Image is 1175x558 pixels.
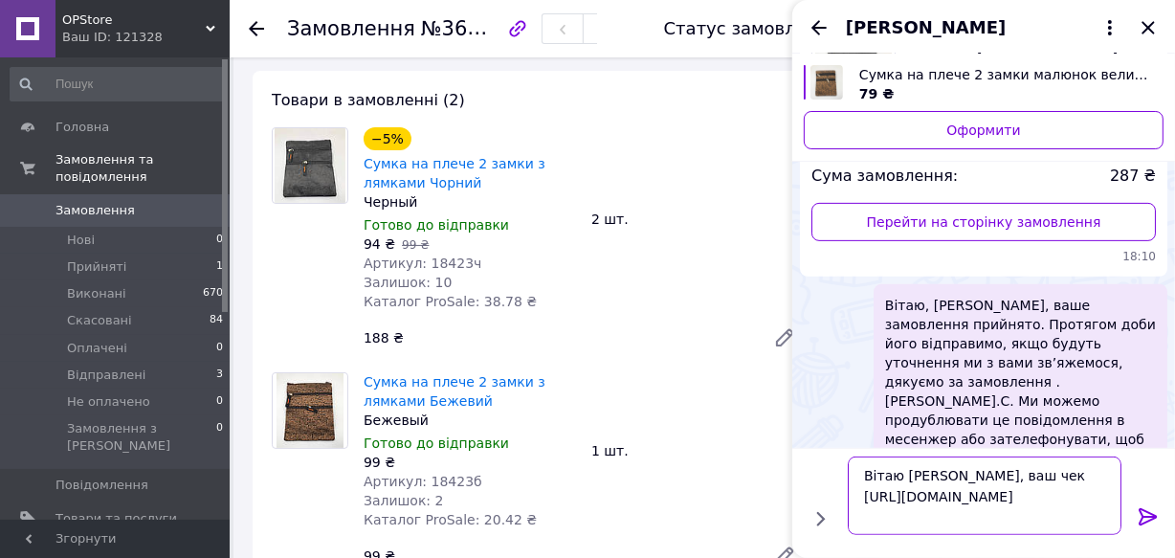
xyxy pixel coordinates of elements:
span: Артикул: 18423б [364,474,482,489]
span: Головна [55,119,109,136]
span: 0 [216,340,223,357]
div: 188 ₴ [356,324,758,351]
a: Сумка на плече 2 замки з лямками Бежевий [364,374,545,409]
span: 0 [216,420,223,455]
span: Товари в замовленні (2) [272,91,465,109]
span: Замовлення та повідомлення [55,151,230,186]
span: 1 [216,258,223,276]
span: 0 [216,393,223,411]
span: Замовлення з [PERSON_NAME] [67,420,216,455]
span: Повідомлення [55,477,148,494]
span: Товари та послуги [55,510,177,527]
span: 84 [210,312,223,329]
span: №366195749 [421,16,557,40]
span: 670 [203,285,223,302]
span: 287 ₴ [1110,166,1156,188]
div: Статус замовлення [664,19,840,38]
div: Повернутися назад [249,19,264,38]
span: Сума замовлення: [811,166,958,188]
span: Прийняті [67,258,126,276]
button: Показати кнопки [808,506,832,531]
span: 18:10 11.10.2025 [811,249,1156,265]
span: 0 [216,232,223,249]
span: Залишок: 10 [364,275,452,290]
div: Черный [364,192,576,212]
img: Сумка на плече 2 замки з лямками Бежевий [277,373,343,448]
img: 6557923897_w640_h640_sumka-na-plecho.jpg [810,65,844,100]
img: Сумка на плече 2 замки з лямками Чорний [275,128,344,203]
span: Артикул: 18423ч [364,256,481,271]
span: Готово до відправки [364,217,509,233]
span: Нові [67,232,95,249]
span: Каталог ProSale: 20.42 ₴ [364,512,537,527]
a: Переглянути товар [804,65,1164,103]
span: Замовлення [287,17,415,40]
div: 1 шт. [584,437,811,464]
span: 79 ₴ [859,86,894,101]
a: Редагувати [765,319,804,357]
span: Не оплачено [67,393,150,411]
span: [PERSON_NAME] [846,15,1006,40]
span: Скасовані [67,312,132,329]
div: Ваш ID: 121328 [62,29,230,46]
div: 99 ₴ [364,453,576,472]
span: OPStore [62,11,206,29]
span: Сумка на плече 2 замки малюнок великі літери Коричневий [859,65,1148,84]
span: Відправлені [67,367,145,384]
span: 99 ₴ [402,238,429,252]
div: 2 шт. [584,206,811,233]
button: Закрити [1137,16,1160,39]
div: −5% [364,127,411,150]
button: [PERSON_NAME] [846,15,1121,40]
span: Каталог ProSale: 38.78 ₴ [364,294,537,309]
button: Назад [808,16,831,39]
a: Сумка на плече 2 замки з лямками Чорний [364,156,545,190]
span: Готово до відправки [364,435,509,451]
span: Залишок: 2 [364,493,444,508]
a: Оформити [804,111,1164,149]
span: Замовлення [55,202,135,219]
span: Оплачені [67,340,127,357]
span: Виконані [67,285,126,302]
input: Пошук [10,67,225,101]
div: Бежевый [364,411,576,430]
textarea: Вітаю [PERSON_NAME], ваш чек [URL][DOMAIN_NAME] [848,457,1121,535]
span: Вітаю, [PERSON_NAME], ваше замовлення прийнято. Протягом доби його відправимо, якщо будуть уточне... [885,296,1156,506]
span: 94 ₴ [364,236,395,252]
a: Перейти на сторінку замовлення [811,203,1156,241]
span: 3 [216,367,223,384]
